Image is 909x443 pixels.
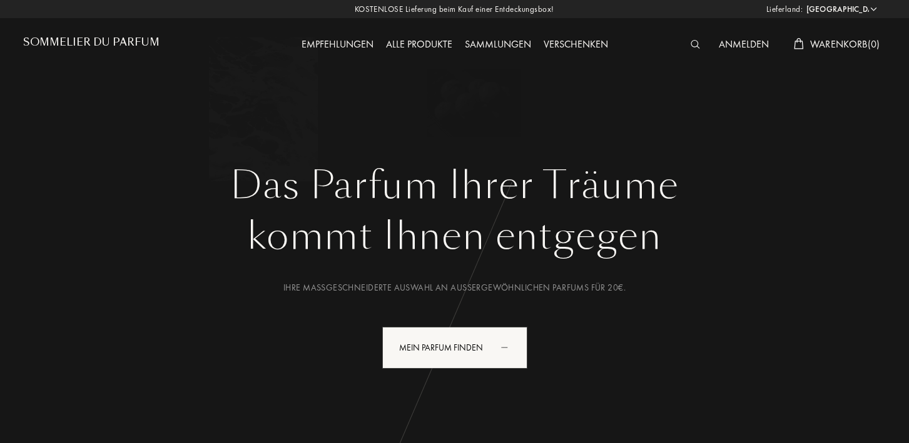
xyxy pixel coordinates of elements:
[691,40,700,49] img: search_icn_white.svg
[713,37,775,53] div: Anmelden
[459,37,537,53] div: Sammlungen
[380,37,459,53] div: Alle Produkte
[295,37,380,51] a: Empfehlungen
[537,37,614,51] a: Verschenken
[537,37,614,53] div: Verschenken
[766,3,803,16] span: Lieferland:
[810,37,880,51] span: Warenkorb ( 0 )
[459,37,537,51] a: Sammlungen
[869,4,878,14] img: arrow_w.png
[380,37,459,51] a: Alle Produkte
[23,36,160,48] h1: Sommelier du Parfum
[382,327,527,369] div: Mein Parfum finden
[713,37,775,51] a: Anmelden
[794,38,804,49] img: cart_white.svg
[497,334,522,359] div: animation
[23,36,160,53] a: Sommelier du Parfum
[373,327,537,369] a: Mein Parfum findenanimation
[295,37,380,53] div: Empfehlungen
[33,208,877,264] div: kommt Ihnen entgegen
[33,281,877,294] div: Ihre maßgeschneiderte Auswahl an außergewöhnlichen Parfums für 20€.
[33,163,877,208] h1: Das Parfum Ihrer Träume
